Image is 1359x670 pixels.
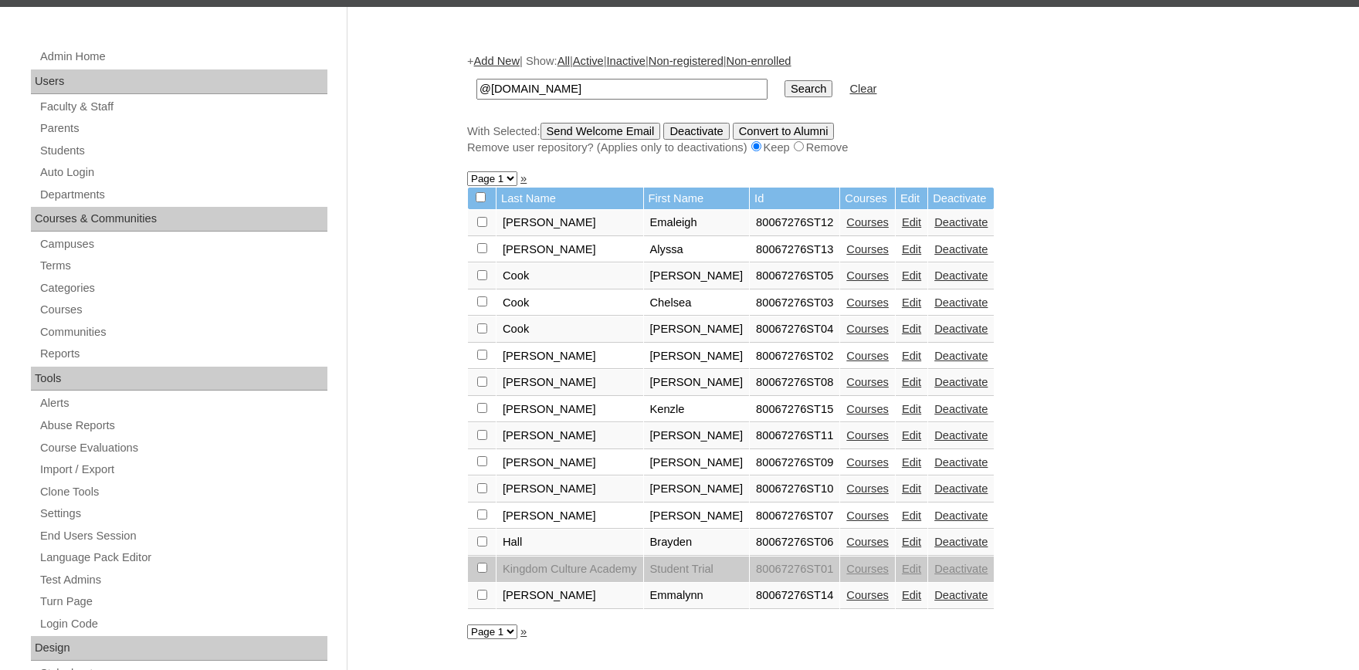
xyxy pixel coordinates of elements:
[750,530,839,556] td: 80067276ST06
[750,397,839,423] td: 80067276ST15
[644,423,750,449] td: [PERSON_NAME]
[846,323,889,335] a: Courses
[39,548,327,567] a: Language Pack Editor
[474,55,520,67] a: Add New
[750,290,839,316] td: 80067276ST03
[39,185,327,205] a: Departments
[39,163,327,182] a: Auto Login
[902,403,921,415] a: Edit
[496,316,643,343] td: Cook
[39,570,327,590] a: Test Admins
[39,344,327,364] a: Reports
[934,403,988,415] a: Deactivate
[39,323,327,342] a: Communities
[496,263,643,289] td: Cook
[934,350,988,362] a: Deactivate
[846,482,889,495] a: Courses
[496,530,643,556] td: Hall
[846,403,889,415] a: Courses
[644,370,750,396] td: [PERSON_NAME]
[557,55,570,67] a: All
[928,188,994,210] td: Deactivate
[934,323,988,335] a: Deactivate
[750,343,839,370] td: 80067276ST02
[644,237,750,263] td: Alyssa
[902,269,921,282] a: Edit
[467,53,1232,155] div: + | Show: | | | |
[902,482,921,495] a: Edit
[727,55,791,67] a: Non-enrolled
[39,416,327,435] a: Abuse Reports
[902,243,921,255] a: Edit
[750,237,839,263] td: 80067276ST13
[476,79,768,100] input: Search
[520,172,527,184] a: »
[644,316,750,343] td: [PERSON_NAME]
[750,476,839,503] td: 80067276ST10
[902,589,921,601] a: Edit
[573,55,604,67] a: Active
[644,263,750,289] td: [PERSON_NAME]
[496,476,643,503] td: [PERSON_NAME]
[902,509,921,522] a: Edit
[934,563,988,575] a: Deactivate
[902,323,921,335] a: Edit
[467,140,1232,156] div: Remove user repository? (Applies only to deactivations) Keep Remove
[39,460,327,479] a: Import / Export
[846,509,889,522] a: Courses
[39,256,327,276] a: Terms
[520,625,527,638] a: »
[39,97,327,117] a: Faculty & Staff
[644,530,750,556] td: Brayden
[902,456,921,469] a: Edit
[31,367,327,391] div: Tools
[39,438,327,458] a: Course Evaluations
[663,123,729,140] input: Deactivate
[902,429,921,442] a: Edit
[934,509,988,522] a: Deactivate
[934,429,988,442] a: Deactivate
[31,636,327,661] div: Design
[39,482,327,502] a: Clone Tools
[846,563,889,575] a: Courses
[750,503,839,530] td: 80067276ST07
[644,210,750,236] td: Emaleigh
[902,296,921,309] a: Edit
[750,450,839,476] td: 80067276ST09
[644,290,750,316] td: Chelsea
[31,207,327,232] div: Courses & Communities
[496,343,643,370] td: [PERSON_NAME]
[644,397,750,423] td: Kenzle
[750,316,839,343] td: 80067276ST04
[934,269,988,282] a: Deactivate
[39,504,327,523] a: Settings
[846,243,889,255] a: Courses
[846,589,889,601] a: Courses
[934,589,988,601] a: Deactivate
[39,279,327,298] a: Categories
[750,557,839,583] td: 80067276ST01
[750,423,839,449] td: 80067276ST11
[750,210,839,236] td: 80067276ST12
[39,47,327,66] a: Admin Home
[934,482,988,495] a: Deactivate
[644,476,750,503] td: [PERSON_NAME]
[467,123,1232,156] div: With Selected:
[934,456,988,469] a: Deactivate
[496,237,643,263] td: [PERSON_NAME]
[39,235,327,254] a: Campuses
[496,290,643,316] td: Cook
[39,614,327,634] a: Login Code
[644,503,750,530] td: [PERSON_NAME]
[934,243,988,255] a: Deactivate
[644,188,750,210] td: First Name
[750,188,839,210] td: Id
[39,119,327,138] a: Parents
[846,216,889,228] a: Courses
[902,376,921,388] a: Edit
[644,583,750,609] td: Emmalynn
[750,370,839,396] td: 80067276ST08
[644,450,750,476] td: [PERSON_NAME]
[541,123,661,140] input: Send Welcome Email
[934,216,988,228] a: Deactivate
